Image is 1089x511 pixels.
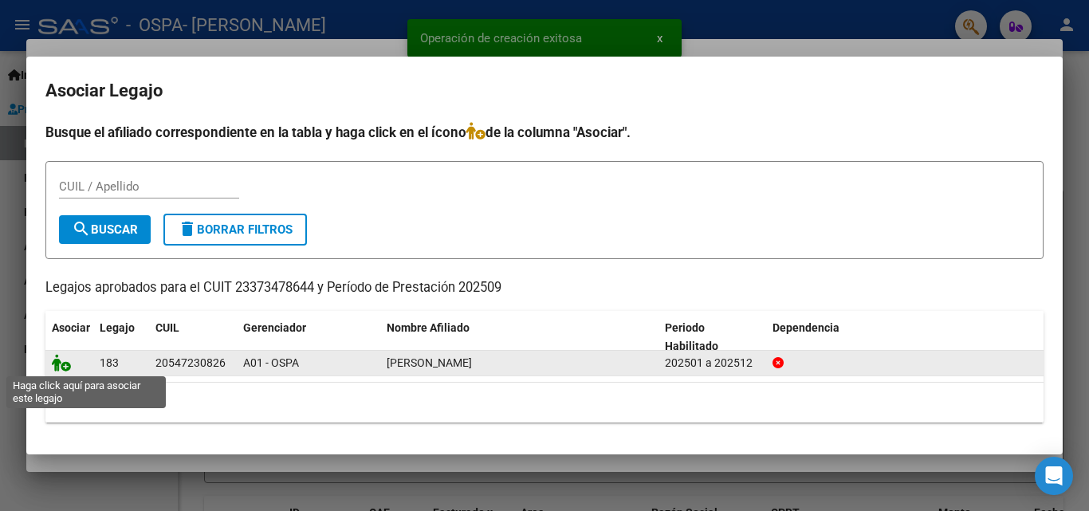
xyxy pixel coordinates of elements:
[665,354,760,372] div: 202501 a 202512
[45,383,1044,423] div: 1 registros
[178,222,293,237] span: Borrar Filtros
[45,311,93,364] datatable-header-cell: Asociar
[155,354,226,372] div: 20547230826
[45,122,1044,143] h4: Busque el afiliado correspondiente en la tabla y haga click en el ícono de la columna "Asociar".
[155,321,179,334] span: CUIL
[45,76,1044,106] h2: Asociar Legajo
[659,311,766,364] datatable-header-cell: Periodo Habilitado
[773,321,839,334] span: Dependencia
[380,311,659,364] datatable-header-cell: Nombre Afiliado
[387,356,472,369] span: OJEDA ARON IVAN
[243,356,299,369] span: A01 - OSPA
[45,278,1044,298] p: Legajos aprobados para el CUIT 23373478644 y Período de Prestación 202509
[100,356,119,369] span: 183
[178,219,197,238] mat-icon: delete
[100,321,135,334] span: Legajo
[163,214,307,246] button: Borrar Filtros
[665,321,718,352] span: Periodo Habilitado
[1035,457,1073,495] div: Open Intercom Messenger
[149,311,237,364] datatable-header-cell: CUIL
[52,321,90,334] span: Asociar
[93,311,149,364] datatable-header-cell: Legajo
[72,219,91,238] mat-icon: search
[243,321,306,334] span: Gerenciador
[59,215,151,244] button: Buscar
[237,311,380,364] datatable-header-cell: Gerenciador
[72,222,138,237] span: Buscar
[766,311,1044,364] datatable-header-cell: Dependencia
[387,321,470,334] span: Nombre Afiliado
